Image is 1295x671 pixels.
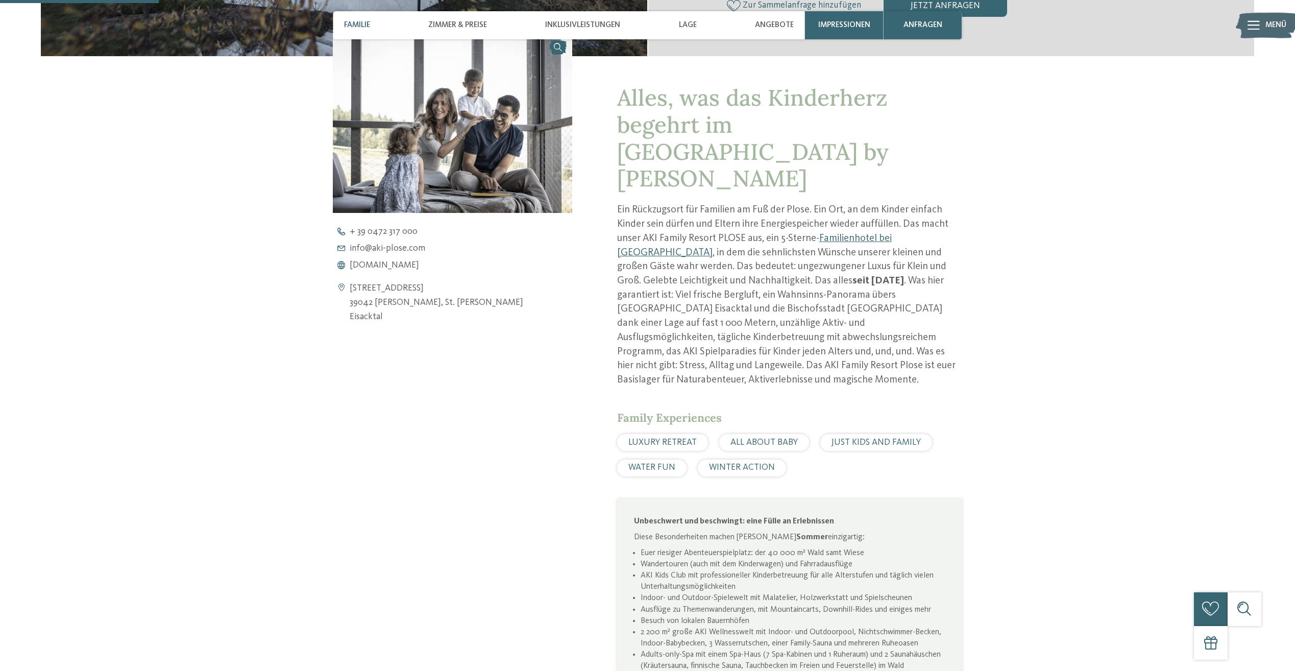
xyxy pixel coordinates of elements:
[634,517,834,525] strong: Unbeschwert und beschwingt: eine Fülle an Erlebnissen
[743,1,861,10] span: Zur Sammelanfrage hinzufügen
[852,276,904,286] strong: seit [DATE]
[333,244,591,253] a: info@aki-plose.com
[344,20,370,30] span: Familie
[641,592,945,604] li: Indoor- und Outdoor-Spielewelt mit Malatelier, Holzwerkstatt und Spielscheunen
[903,20,942,30] span: anfragen
[617,233,892,258] a: Familienhotel bei [GEOGRAPHIC_DATA]
[796,533,828,541] strong: Sommer
[628,438,697,447] span: LUXURY RETREAT
[545,20,620,30] span: Inklusivleistungen
[832,438,921,447] span: JUST KIDS AND FAMILY
[333,34,572,213] img: AKI: Alles, was das Kinderherz begehrt
[350,227,418,236] span: + 39 0472 317 000
[428,20,487,30] span: Zimmer & Preise
[350,244,425,253] span: info@ aki-plose. com
[333,227,591,236] a: + 39 0472 317 000
[617,411,722,425] span: Family Experiences
[634,532,945,543] p: Diese Besonderheiten machen [PERSON_NAME] einzigartig:
[641,627,945,649] li: 2 200 m² große AKI Wellnesswelt mit Indoor- und Outdoorpool, Nichtschwimmer-Becken, Indoor-Babybe...
[641,615,945,627] li: Besuch von lokalen Bauernhöfen
[730,438,798,447] span: ALL ABOUT BABY
[617,203,962,388] p: Ein Rückzugsort für Familien am Fuß der Plose. Ein Ort, an dem Kinder einfach Kinder sein dürfen ...
[641,559,945,570] li: Wandertouren (auch mit dem Kinderwagen) und Fahrradausflüge
[350,281,523,324] address: [STREET_ADDRESS] 39042 [PERSON_NAME], St. [PERSON_NAME] Eisacktal
[617,83,889,193] span: Alles, was das Kinderherz begehrt im [GEOGRAPHIC_DATA] by [PERSON_NAME]
[755,20,794,30] span: Angebote
[333,261,591,270] a: [DOMAIN_NAME]
[641,604,945,615] li: Ausflüge zu Themenwanderungen, mit Mountaincarts, Downhill-Rides und einiges mehr
[350,261,419,270] span: [DOMAIN_NAME]
[679,20,697,30] span: Lage
[641,547,945,559] li: Euer riesiger Abenteuerspielplatz: der 40 000 m² Wald samt Wiese
[709,463,775,472] span: WINTER ACTION
[818,20,870,30] span: Impressionen
[628,463,675,472] span: WATER FUN
[641,570,945,592] li: AKI Kids Club mit professioneller Kinderbetreuung für alle Alterstufen und täglich vielen Unterha...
